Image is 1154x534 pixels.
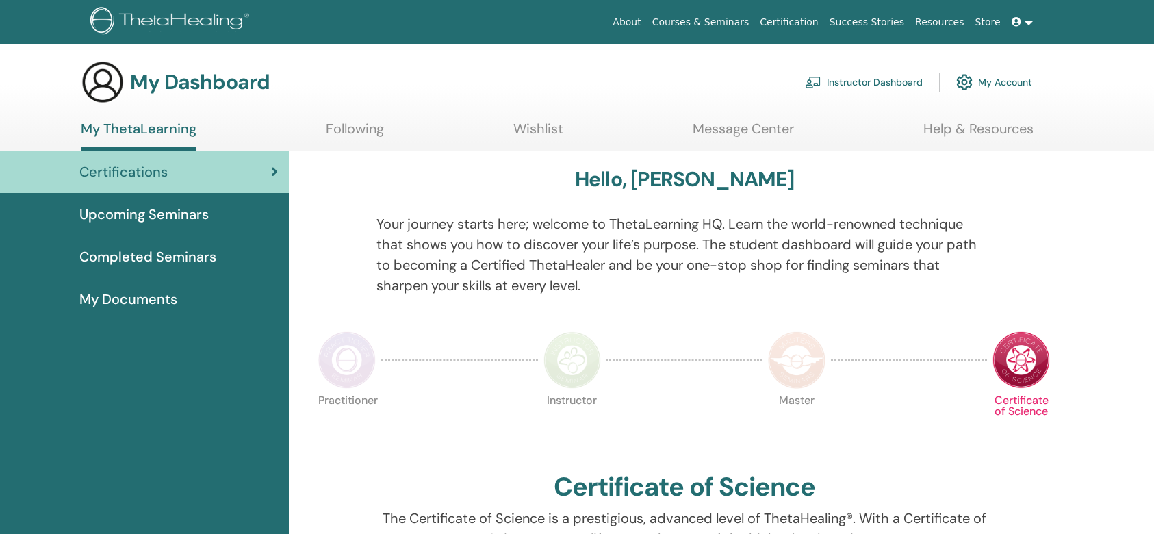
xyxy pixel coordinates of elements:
span: My Documents [79,289,177,309]
p: Master [768,395,825,453]
p: Instructor [543,395,601,453]
a: Wishlist [513,120,563,147]
a: Courses & Seminars [647,10,755,35]
img: Practitioner [318,331,376,389]
img: chalkboard-teacher.svg [805,76,821,88]
a: Resources [910,10,970,35]
img: Certificate of Science [992,331,1050,389]
h3: My Dashboard [130,70,270,94]
p: Your journey starts here; welcome to ThetaLearning HQ. Learn the world-renowned technique that sh... [376,214,992,296]
a: Store [970,10,1006,35]
a: Following [326,120,384,147]
span: Certifications [79,162,168,182]
span: Upcoming Seminars [79,204,209,225]
a: Instructor Dashboard [805,67,923,97]
a: Help & Resources [923,120,1034,147]
a: My ThetaLearning [81,120,196,151]
p: Certificate of Science [992,395,1050,453]
a: About [607,10,646,35]
h2: Certificate of Science [554,472,815,503]
img: Master [768,331,825,389]
a: Success Stories [824,10,910,35]
a: Certification [754,10,823,35]
img: logo.png [90,7,254,38]
p: Practitioner [318,395,376,453]
a: Message Center [693,120,794,147]
a: My Account [956,67,1032,97]
h3: Hello, [PERSON_NAME] [575,167,794,192]
img: Instructor [543,331,601,389]
span: Completed Seminars [79,246,216,267]
img: generic-user-icon.jpg [81,60,125,104]
img: cog.svg [956,71,973,94]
